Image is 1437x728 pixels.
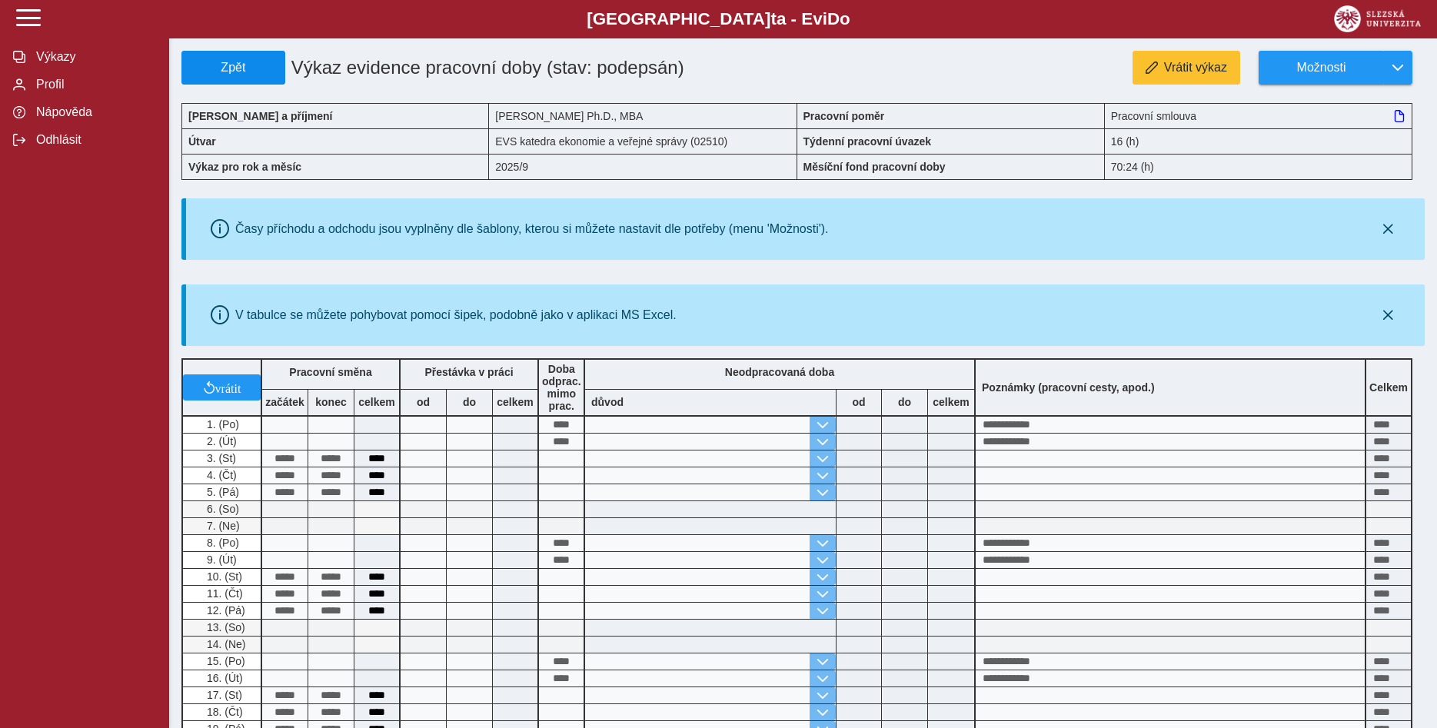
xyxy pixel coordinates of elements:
[204,418,239,430] span: 1. (Po)
[204,587,243,600] span: 11. (Čt)
[837,396,881,408] b: od
[882,396,927,408] b: do
[1272,61,1371,75] span: Možnosti
[1259,51,1383,85] button: Možnosti
[188,61,278,75] span: Zpět
[204,435,237,447] span: 2. (Út)
[32,133,156,147] span: Odhlásit
[770,9,776,28] span: t
[46,9,1391,29] b: [GEOGRAPHIC_DATA] a - Evi
[803,135,932,148] b: Týdenní pracovní úvazek
[181,51,285,85] button: Zpět
[204,537,239,549] span: 8. (Po)
[1369,381,1408,394] b: Celkem
[204,486,239,498] span: 5. (Pá)
[215,381,241,394] span: vrátit
[542,363,581,412] b: Doba odprac. mimo prac.
[401,396,446,408] b: od
[976,381,1161,394] b: Poznámky (pracovní cesty, apod.)
[204,706,243,718] span: 18. (Čt)
[204,604,245,617] span: 12. (Pá)
[489,154,797,180] div: 2025/9
[803,161,946,173] b: Měsíční fond pracovní doby
[1334,5,1421,32] img: logo_web_su.png
[188,110,332,122] b: [PERSON_NAME] a příjmení
[289,366,371,378] b: Pracovní směna
[489,103,797,128] div: [PERSON_NAME] Ph.D., MBA
[591,396,624,408] b: důvod
[262,396,308,408] b: začátek
[204,452,236,464] span: 3. (St)
[493,396,537,408] b: celkem
[204,553,237,566] span: 9. (Út)
[424,366,513,378] b: Přestávka v práci
[489,128,797,154] div: EVS katedra ekonomie a veřejné správy (02510)
[235,222,829,236] div: Časy příchodu a odchodu jsou vyplněny dle šablony, kterou si můžete nastavit dle potřeby (menu 'M...
[204,520,240,532] span: 7. (Ne)
[308,396,354,408] b: konec
[1105,103,1412,128] div: Pracovní smlouva
[827,9,840,28] span: D
[204,689,242,701] span: 17. (St)
[235,308,677,322] div: V tabulce se můžete pohybovat pomocí šipek, podobně jako v aplikaci MS Excel.
[1105,128,1412,154] div: 16 (h)
[1133,51,1240,85] button: Vrátit výkaz
[928,396,974,408] b: celkem
[204,638,246,650] span: 14. (Ne)
[204,621,245,633] span: 13. (So)
[285,51,700,85] h1: Výkaz evidence pracovní doby (stav: podepsán)
[188,161,301,173] b: Výkaz pro rok a měsíc
[840,9,850,28] span: o
[354,396,399,408] b: celkem
[204,672,243,684] span: 16. (Út)
[204,655,245,667] span: 15. (Po)
[1105,154,1412,180] div: 70:24 (h)
[32,105,156,119] span: Nápověda
[204,570,242,583] span: 10. (St)
[32,50,156,64] span: Výkazy
[725,366,834,378] b: Neodpracovaná doba
[204,469,237,481] span: 4. (Čt)
[1164,61,1227,75] span: Vrátit výkaz
[204,503,239,515] span: 6. (So)
[447,396,492,408] b: do
[803,110,885,122] b: Pracovní poměr
[188,135,216,148] b: Útvar
[32,78,156,91] span: Profil
[183,374,261,401] button: vrátit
